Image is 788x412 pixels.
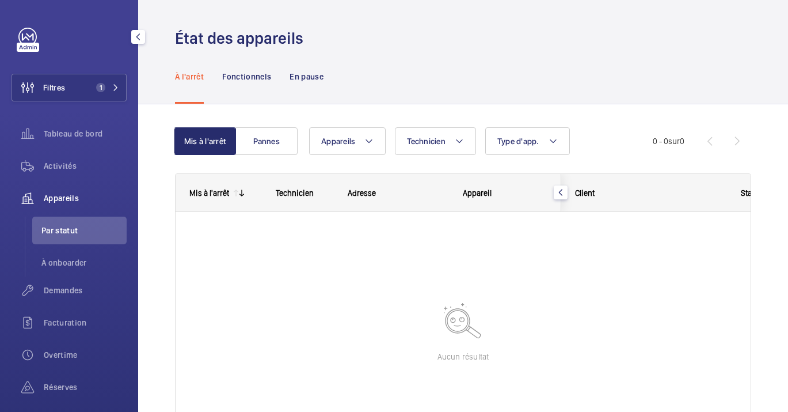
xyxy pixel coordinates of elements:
span: Appareils [321,137,355,146]
button: Technicien [395,127,476,155]
span: 0 - 0 0 [653,137,684,145]
span: Appareils [44,192,127,204]
span: Facturation [44,317,127,328]
button: Mis à l'arrêt [174,127,236,155]
span: Overtime [44,349,127,361]
span: Par statut [41,225,127,236]
span: Demandes [44,285,127,296]
span: Adresse [348,188,376,198]
span: Type d'app. [497,137,539,146]
span: Réserves [44,381,127,393]
button: Appareils [309,127,386,155]
div: Appareil [463,188,547,198]
span: Technicien [276,188,314,198]
span: Activités [44,160,127,172]
span: 1 [96,83,105,92]
p: En pause [290,71,323,82]
button: Filtres1 [12,74,127,101]
span: sur [668,137,680,146]
div: Mis à l'arrêt [189,188,229,198]
span: Filtres [43,82,65,93]
span: Technicien [407,137,446,146]
h1: État des appareils [175,28,310,49]
button: Pannes [235,127,298,155]
button: Type d'app. [485,127,570,155]
p: À l'arrêt [175,71,204,82]
span: Client [575,188,595,198]
span: Statut [741,188,761,198]
span: Tableau de bord [44,128,127,139]
span: À onboarder [41,257,127,269]
p: Fonctionnels [222,71,271,82]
